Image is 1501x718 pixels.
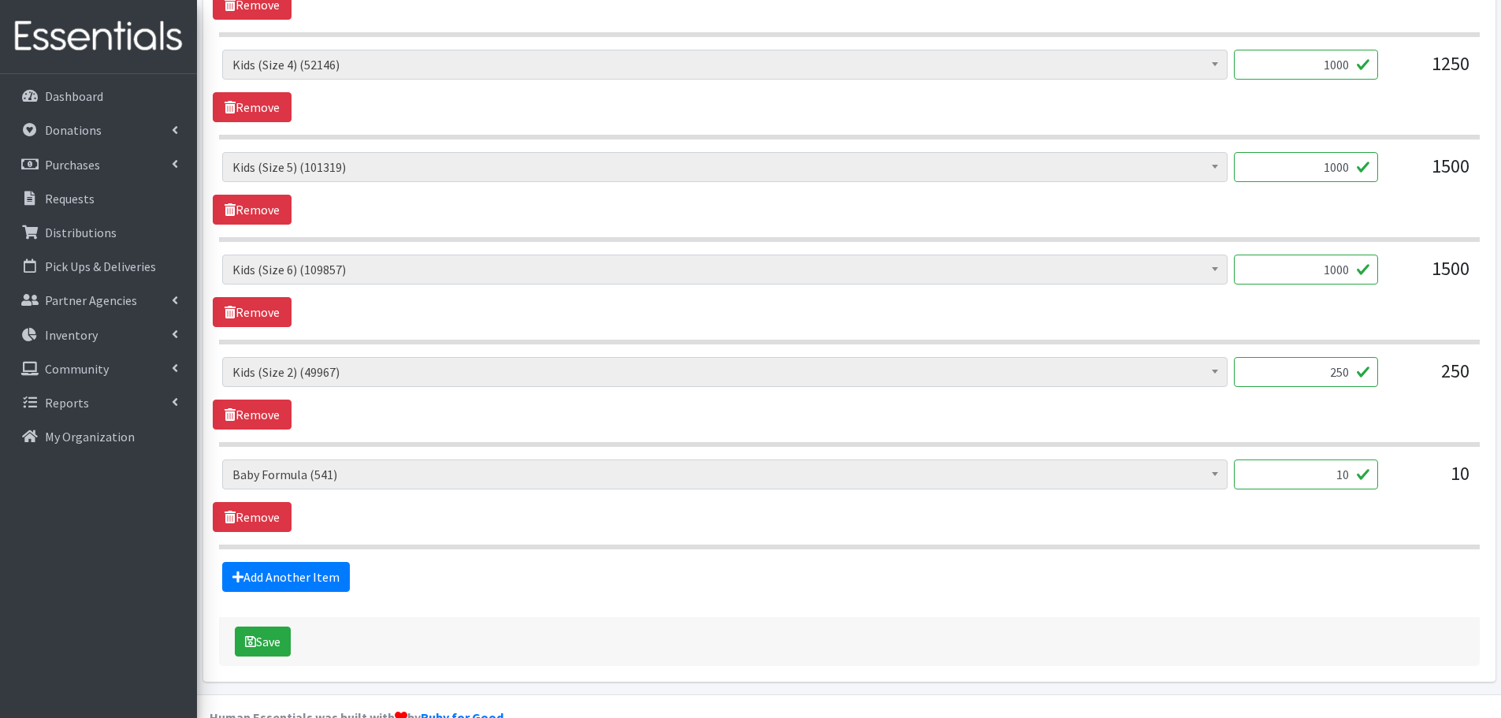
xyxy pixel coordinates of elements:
[1391,357,1469,400] div: 250
[232,361,1217,383] span: Kids (Size 2) (49967)
[213,195,292,225] a: Remove
[6,319,191,351] a: Inventory
[222,459,1228,489] span: Baby Formula (541)
[6,353,191,385] a: Community
[6,387,191,419] a: Reports
[1391,255,1469,297] div: 1500
[6,183,191,214] a: Requests
[222,50,1228,80] span: Kids (Size 4) (52146)
[213,92,292,122] a: Remove
[213,502,292,532] a: Remove
[45,327,98,343] p: Inventory
[213,297,292,327] a: Remove
[222,152,1228,182] span: Kids (Size 5) (101319)
[1234,50,1378,80] input: Quantity
[222,357,1228,387] span: Kids (Size 2) (49967)
[45,395,89,411] p: Reports
[1234,357,1378,387] input: Quantity
[6,285,191,316] a: Partner Agencies
[45,292,137,308] p: Partner Agencies
[45,225,117,240] p: Distributions
[1234,255,1378,285] input: Quantity
[45,429,135,445] p: My Organization
[6,251,191,282] a: Pick Ups & Deliveries
[6,149,191,180] a: Purchases
[232,156,1217,178] span: Kids (Size 5) (101319)
[232,54,1217,76] span: Kids (Size 4) (52146)
[235,627,291,657] button: Save
[222,255,1228,285] span: Kids (Size 6) (109857)
[213,400,292,430] a: Remove
[45,259,156,274] p: Pick Ups & Deliveries
[1234,152,1378,182] input: Quantity
[45,88,103,104] p: Dashboard
[6,10,191,63] img: HumanEssentials
[232,259,1217,281] span: Kids (Size 6) (109857)
[45,361,109,377] p: Community
[6,217,191,248] a: Distributions
[6,80,191,112] a: Dashboard
[1391,50,1469,92] div: 1250
[6,421,191,452] a: My Organization
[1391,152,1469,195] div: 1500
[232,463,1217,485] span: Baby Formula (541)
[222,562,350,592] a: Add Another Item
[45,191,95,206] p: Requests
[45,157,100,173] p: Purchases
[45,122,102,138] p: Donations
[1234,459,1378,489] input: Quantity
[1391,459,1469,502] div: 10
[6,114,191,146] a: Donations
